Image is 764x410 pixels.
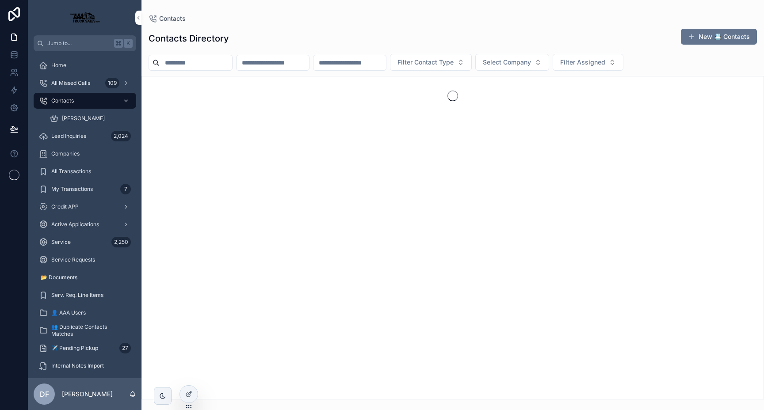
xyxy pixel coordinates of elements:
div: 2,024 [111,131,131,141]
span: Active Applications [51,221,99,228]
a: Home [34,57,136,73]
span: Internal Notes Import [51,362,104,369]
span: Serv. Req. Line Items [51,292,103,299]
a: Contacts [34,93,136,109]
span: Companies [51,150,80,157]
span: Credit APP [51,203,79,210]
span: Contacts [51,97,74,104]
div: 27 [119,343,131,353]
span: ✈️ Pending Pickup [51,345,98,352]
button: Select Button [553,54,623,71]
span: DF [40,389,49,399]
a: Credit APP [34,199,136,215]
button: Jump to...K [34,35,136,51]
a: 👤 AAA Users [34,305,136,321]
a: Serv. Req. Line Items [34,287,136,303]
a: All Transactions [34,163,136,179]
div: 109 [105,78,119,88]
a: Internal Notes Import [34,358,136,374]
a: 📂 Documents [34,270,136,285]
span: Lead Inquiries [51,133,86,140]
a: Active Applications [34,216,136,232]
a: All Missed Calls109 [34,75,136,91]
h1: Contacts Directory [149,32,229,45]
button: Select Button [390,54,472,71]
span: Home [51,62,66,69]
span: 👥 Duplicate Contacts Matches [51,323,127,338]
span: Select Company [483,58,531,67]
span: [PERSON_NAME] [62,115,105,122]
span: 👤 AAA Users [51,309,86,316]
div: 2,250 [111,237,131,247]
span: My Transactions [51,186,93,193]
p: [PERSON_NAME] [62,390,113,399]
span: Service [51,239,71,246]
a: [PERSON_NAME] [44,110,136,126]
a: Lead Inquiries2,024 [34,128,136,144]
div: 7 [120,184,131,194]
span: All Transactions [51,168,91,175]
span: Filter Contact Type [397,58,454,67]
a: Companies [34,146,136,162]
span: All Missed Calls [51,80,90,87]
span: Service Requests [51,256,95,263]
a: Service2,250 [34,234,136,250]
span: Filter Assigned [560,58,605,67]
span: 📂 Documents [41,274,77,281]
a: ✈️ Pending Pickup27 [34,340,136,356]
img: App logo [65,11,104,25]
div: scrollable content [28,51,141,378]
a: Service Requests [34,252,136,268]
a: 👥 Duplicate Contacts Matches [34,323,136,338]
button: Select Button [475,54,549,71]
a: Contacts [149,14,186,23]
button: New 📇 Contacts [681,29,757,45]
span: K [125,40,132,47]
span: Contacts [159,14,186,23]
a: My Transactions7 [34,181,136,197]
span: Jump to... [47,40,111,47]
